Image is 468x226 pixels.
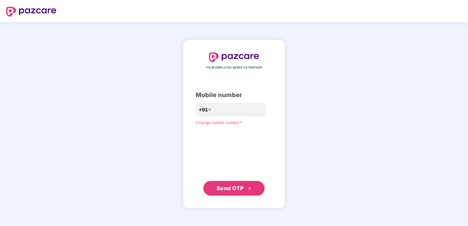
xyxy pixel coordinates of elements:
[206,65,262,70] span: YOUR EMPLOYEE BENEFITS PARTNER
[6,7,56,17] img: logo
[208,108,212,111] span: down
[209,52,259,62] img: logo
[196,90,272,100] div: Mobile number
[248,187,252,191] span: double-right
[199,106,208,114] span: +91
[217,185,244,191] span: Send OTP
[203,181,265,196] button: Send OTPdouble-right
[196,120,242,125] a: Change mobile number?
